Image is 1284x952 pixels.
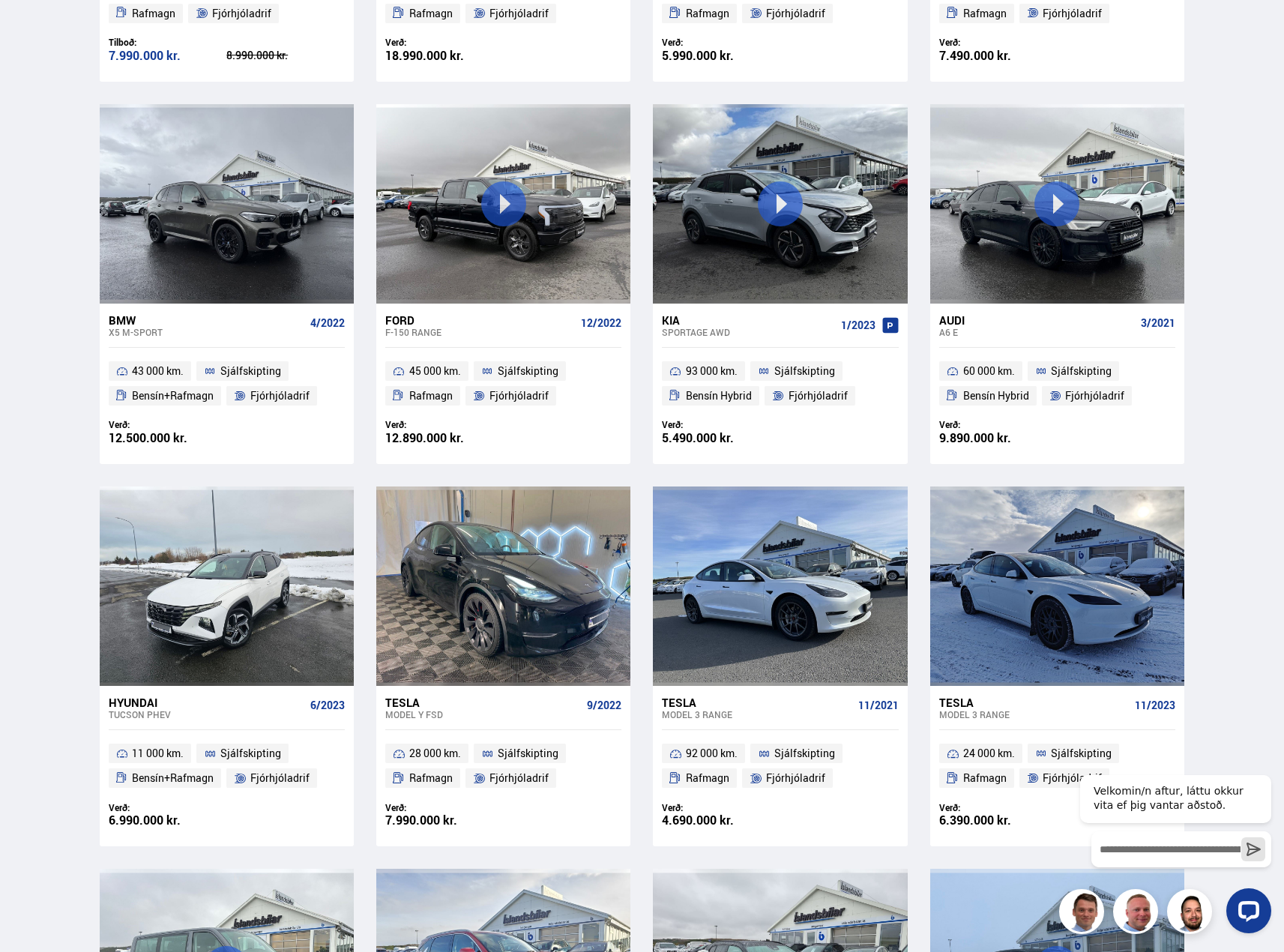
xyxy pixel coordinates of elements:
iframe: LiveChat chat widget [1068,747,1277,945]
span: Fjórhjóladrif [789,387,848,405]
div: Verð: [662,419,780,430]
a: Tesla Model 3 RANGE 11/2023 24 000 km. Sjálfskipting Rafmagn Fjórhjóladrif Verð: 6.390.000 kr. [930,686,1184,846]
div: 12.890.000 kr. [385,432,504,445]
div: 6.990.000 kr. [109,814,227,827]
a: Audi A6 E 3/2021 60 000 km. Sjálfskipting Bensín Hybrid Fjórhjóladrif Verð: 9.890.000 kr. [930,304,1184,464]
span: 11 000 km. [132,744,184,762]
span: Sjálfskipting [774,362,835,380]
div: Verð: [385,419,504,430]
span: 11/2023 [1135,699,1175,711]
span: Rafmagn [409,387,453,405]
div: Verð: [939,802,1058,813]
div: 7.990.000 kr. [385,814,504,827]
span: Bensín Hybrid [686,387,752,405]
div: Ford [385,313,575,327]
div: Tesla [662,696,852,709]
span: Bensín Hybrid [963,387,1029,405]
span: 93 000 km. [686,362,738,380]
a: Ford F-150 RANGE 12/2022 45 000 km. Sjálfskipting Rafmagn Fjórhjóladrif Verð: 12.890.000 kr. [376,304,630,464]
a: Kia Sportage AWD 1/2023 93 000 km. Sjálfskipting Bensín Hybrid Fjórhjóladrif Verð: 5.490.000 kr. [653,304,907,464]
div: Tesla [939,696,1129,709]
div: A6 E [939,327,1135,337]
img: FbJEzSuNWCJXmdc-.webp [1061,891,1106,936]
span: 3/2021 [1141,317,1175,329]
a: Tesla Model Y FSD 9/2022 28 000 km. Sjálfskipting Rafmagn Fjórhjóladrif Verð: 7.990.000 kr. [376,686,630,846]
span: Sjálfskipting [1051,362,1112,380]
div: Tesla [385,696,581,709]
div: 5.490.000 kr. [662,432,780,445]
span: Fjórhjóladrif [1043,769,1102,787]
span: Fjórhjóladrif [250,387,310,405]
div: 7.490.000 kr. [939,49,1058,62]
span: 1/2023 [841,319,875,331]
span: Bensín+Rafmagn [132,387,214,405]
span: Fjórhjóladrif [212,4,271,22]
span: 60 000 km. [963,362,1015,380]
a: Hyundai Tucson PHEV 6/2023 11 000 km. Sjálfskipting Bensín+Rafmagn Fjórhjóladrif Verð: 6.990.000 kr. [100,686,354,846]
span: Rafmagn [686,4,729,22]
a: Tesla Model 3 RANGE 11/2021 92 000 km. Sjálfskipting Rafmagn Fjórhjóladrif Verð: 4.690.000 kr. [653,686,907,846]
div: 9.890.000 kr. [939,432,1058,445]
div: Tucson PHEV [109,709,304,720]
div: Verð: [385,37,504,48]
span: 24 000 km. [963,744,1015,762]
span: Fjórhjóladrif [766,4,825,22]
span: 6/2023 [310,699,345,711]
span: 43 000 km. [132,362,184,380]
div: Verð: [385,802,504,813]
span: Rafmagn [963,4,1007,22]
div: Verð: [939,419,1058,430]
span: Bensín+Rafmagn [132,769,214,787]
span: Fjórhjóladrif [250,769,310,787]
span: 11/2021 [858,699,899,711]
div: 8.990.000 kr. [226,50,345,61]
span: Rafmagn [409,4,453,22]
span: Sjálfskipting [1051,744,1112,762]
span: 4/2022 [310,317,345,329]
span: Sjálfskipting [220,362,281,380]
span: Fjórhjóladrif [489,387,549,405]
div: Verð: [109,419,227,430]
div: BMW [109,313,304,327]
div: 6.390.000 kr. [939,814,1058,827]
span: Rafmagn [686,769,729,787]
span: Fjórhjóladrif [766,769,825,787]
div: 4.690.000 kr. [662,814,780,827]
div: Audi [939,313,1135,327]
span: 28 000 km. [409,744,461,762]
div: Hyundai [109,696,304,709]
div: Sportage AWD [662,327,834,337]
a: BMW X5 M-SPORT 4/2022 43 000 km. Sjálfskipting Bensín+Rafmagn Fjórhjóladrif Verð: 12.500.000 kr. [100,304,354,464]
span: Rafmagn [132,4,175,22]
div: Verð: [109,802,227,813]
div: Tilboð: [109,37,227,48]
span: 9/2022 [587,699,621,711]
span: 45 000 km. [409,362,461,380]
div: 12.500.000 kr. [109,432,227,445]
div: Model 3 RANGE [939,709,1129,720]
span: Sjálfskipting [498,362,558,380]
div: F-150 RANGE [385,327,575,337]
div: Verð: [662,37,780,48]
div: 7.990.000 kr. [109,49,227,62]
span: 12/2022 [581,317,621,329]
span: Fjórhjóladrif [489,4,549,22]
div: Verð: [939,37,1058,48]
div: Model 3 RANGE [662,709,852,720]
div: 18.990.000 kr. [385,49,504,62]
span: Sjálfskipting [774,744,835,762]
div: X5 M-SPORT [109,327,304,337]
div: Verð: [662,802,780,813]
div: Kia [662,313,834,327]
span: Fjórhjóladrif [1065,387,1124,405]
span: Sjálfskipting [220,744,281,762]
span: Fjórhjóladrif [1043,4,1102,22]
span: 92 000 km. [686,744,738,762]
span: Rafmagn [409,769,453,787]
div: 5.990.000 kr. [662,49,780,62]
span: Rafmagn [963,769,1007,787]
